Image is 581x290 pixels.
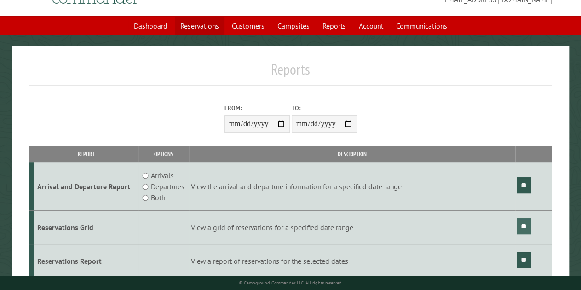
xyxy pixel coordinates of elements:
[189,146,515,162] th: Description
[317,17,351,35] a: Reports
[391,17,453,35] a: Communications
[226,17,270,35] a: Customers
[29,60,552,86] h1: Reports
[224,104,290,112] label: From:
[151,170,174,181] label: Arrivals
[292,104,357,112] label: To:
[34,162,138,211] td: Arrival and Departure Report
[175,17,224,35] a: Reservations
[34,146,138,162] th: Report
[128,17,173,35] a: Dashboard
[239,280,343,286] small: © Campground Commander LLC. All rights reserved.
[353,17,389,35] a: Account
[151,192,165,203] label: Both
[34,244,138,278] td: Reservations Report
[151,181,184,192] label: Departures
[272,17,315,35] a: Campsites
[189,162,515,211] td: View the arrival and departure information for a specified date range
[34,211,138,244] td: Reservations Grid
[138,146,189,162] th: Options
[189,244,515,278] td: View a report of reservations for the selected dates
[189,211,515,244] td: View a grid of reservations for a specified date range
